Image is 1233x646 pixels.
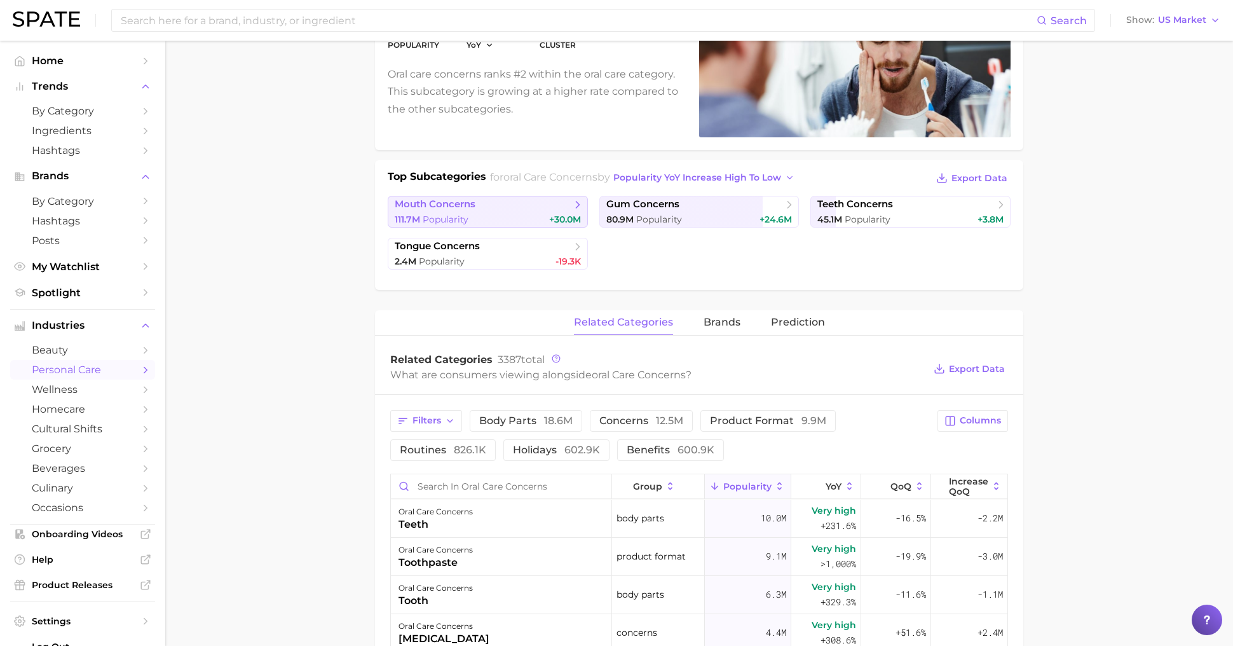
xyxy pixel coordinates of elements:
[13,11,80,27] img: SPATE
[978,511,1003,526] span: -2.2m
[766,625,786,640] span: 4.4m
[821,518,856,533] span: +231.6%
[1126,17,1154,24] span: Show
[32,344,133,356] span: beauty
[388,238,588,270] a: tongue concerns2.4m Popularity-19.3k
[479,416,573,426] span: body parts
[812,617,856,633] span: Very high
[32,502,133,514] span: occasions
[10,360,155,380] a: personal care
[10,380,155,399] a: wellness
[399,619,489,634] div: oral care concerns
[10,211,155,231] a: Hashtags
[812,579,856,594] span: Very high
[467,39,494,50] button: YoY
[32,554,133,565] span: Help
[627,445,714,455] span: benefits
[395,198,475,210] span: mouth concerns
[10,612,155,631] a: Settings
[960,415,1001,426] span: Columns
[32,235,133,247] span: Posts
[826,481,841,491] span: YoY
[931,474,1007,499] button: Increase QoQ
[10,458,155,478] a: beverages
[399,517,473,532] div: teeth
[978,625,1003,640] span: +2.4m
[32,423,133,435] span: cultural shifts
[810,196,1011,228] a: teeth concerns45.1m Popularity+3.8m
[812,503,856,518] span: Very high
[949,476,988,497] span: Increase QoQ
[503,171,597,183] span: oral care concerns
[498,354,521,366] span: 3387
[399,593,473,608] div: tooth
[896,625,926,640] span: +51.6%
[10,77,155,96] button: Trends
[400,445,486,455] span: routines
[544,415,573,427] span: 18.6m
[10,478,155,498] a: culinary
[761,511,786,526] span: 10.0m
[10,525,155,544] a: Onboarding Videos
[951,173,1007,184] span: Export Data
[32,615,133,627] span: Settings
[1158,17,1206,24] span: US Market
[540,38,664,53] dt: cluster
[930,360,1008,378] button: Export Data
[32,125,133,137] span: Ingredients
[32,579,133,591] span: Product Releases
[10,340,155,360] a: beauty
[574,317,673,328] span: related categories
[606,214,634,225] span: 80.9m
[704,317,740,328] span: brands
[549,214,581,225] span: +30.0m
[636,214,682,225] span: Popularity
[388,65,684,118] p: Oral care concerns ranks #2 within the oral care category. This subcategory is growing at a highe...
[10,51,155,71] a: Home
[821,594,856,610] span: +329.3%
[454,444,486,456] span: 826.1k
[723,481,772,491] span: Popularity
[32,170,133,182] span: Brands
[391,576,1007,614] button: oral care concernstoothbody parts6.3mVery high+329.3%-11.6%-1.1m
[812,541,856,556] span: Very high
[592,369,686,381] span: oral care concerns
[10,439,155,458] a: grocery
[10,419,155,439] a: cultural shifts
[32,144,133,156] span: Hashtags
[32,287,133,299] span: Spotlight
[32,215,133,227] span: Hashtags
[10,575,155,594] a: Product Releases
[32,383,133,395] span: wellness
[599,196,800,228] a: gum concerns80.9m Popularity+24.6m
[32,482,133,494] span: culinary
[10,498,155,518] a: occasions
[610,169,798,186] button: Popularity YoY increase high to low
[766,587,786,602] span: 6.3m
[710,416,826,426] span: product format
[32,364,133,376] span: personal care
[1123,12,1223,29] button: ShowUS Market
[678,444,714,456] span: 600.9k
[10,550,155,569] a: Help
[32,195,133,207] span: by Category
[399,555,473,570] div: toothpaste
[817,198,893,210] span: teeth concerns
[10,316,155,335] button: Industries
[32,261,133,273] span: My Watchlist
[612,474,705,499] button: group
[399,504,473,519] div: oral care concerns
[564,444,600,456] span: 602.9k
[513,445,600,455] span: holidays
[616,587,664,602] span: body parts
[399,581,473,596] div: oral care concerns
[821,558,856,570] span: >1,000%
[10,121,155,141] a: Ingredients
[391,474,611,498] input: Search in oral care concerns
[419,256,465,267] span: Popularity
[391,538,1007,576] button: oral care concernstoothpasteproduct format9.1mVery high>1,000%-19.9%-3.0m
[390,366,924,383] div: What are consumers viewing alongside ?
[119,10,1037,31] input: Search here for a brand, industry, or ingredient
[613,172,781,183] span: Popularity YoY increase high to low
[388,196,588,228] a: mouth concerns111.7m Popularity+30.0m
